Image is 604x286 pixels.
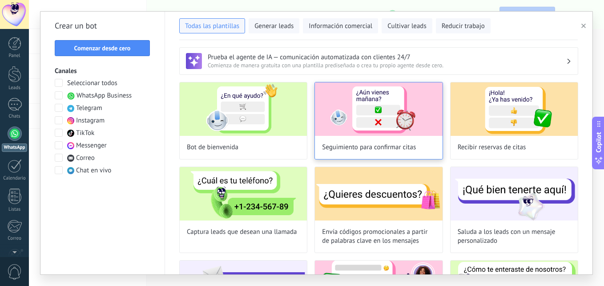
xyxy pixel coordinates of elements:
[382,18,432,33] button: Cultivar leads
[458,143,526,152] span: Recibir reservas de citas
[387,22,426,31] span: Cultivar leads
[180,82,307,136] img: Bot de bienvenida
[77,91,132,100] span: WhatsApp Business
[2,236,28,241] div: Correo
[55,67,150,75] h3: Canales
[436,18,491,33] button: Reducir trabajo
[254,22,294,31] span: Generar leads
[76,116,105,125] span: Instagram
[2,85,28,91] div: Leads
[249,18,299,33] button: Generar leads
[55,40,150,56] button: Comenzar desde cero
[2,176,28,181] div: Calendario
[594,132,603,153] span: Copilot
[2,114,28,119] div: Chats
[451,167,578,221] img: Saluda a los leads con un mensaje personalizado
[76,129,94,138] span: TikTok
[322,228,435,245] span: Envía códigos promocionales a partir de palabras clave en los mensajes
[180,167,307,221] img: Captura leads que desean una llamada
[451,82,578,136] img: Recibir reservas de citas
[187,228,297,237] span: Captura leads que desean una llamada
[179,18,245,33] button: Todas las plantillas
[2,143,27,152] div: WhatsApp
[208,53,566,61] h3: Prueba el agente de IA — comunicación automatizada con clientes 24/7
[76,154,95,163] span: Correo
[458,228,571,245] span: Saluda a los leads con un mensaje personalizado
[309,22,372,31] span: Información comercial
[2,207,28,212] div: Listas
[67,79,117,88] span: Seleccionar todos
[315,82,442,136] img: Seguimiento para confirmar citas
[303,18,378,33] button: Información comercial
[185,22,239,31] span: Todas las plantillas
[76,141,107,150] span: Messenger
[74,45,131,51] span: Comenzar desde cero
[315,167,442,221] img: Envía códigos promocionales a partir de palabras clave en los mensajes
[187,143,238,152] span: Bot de bienvenida
[322,143,416,152] span: Seguimiento para confirmar citas
[76,166,111,175] span: Chat en vivo
[2,53,28,59] div: Panel
[208,61,566,69] span: Comienza de manera gratuita con una plantilla prediseñada o crea tu propio agente desde cero.
[76,104,102,113] span: Telegram
[442,22,485,31] span: Reducir trabajo
[55,19,150,33] h2: Crear un bot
